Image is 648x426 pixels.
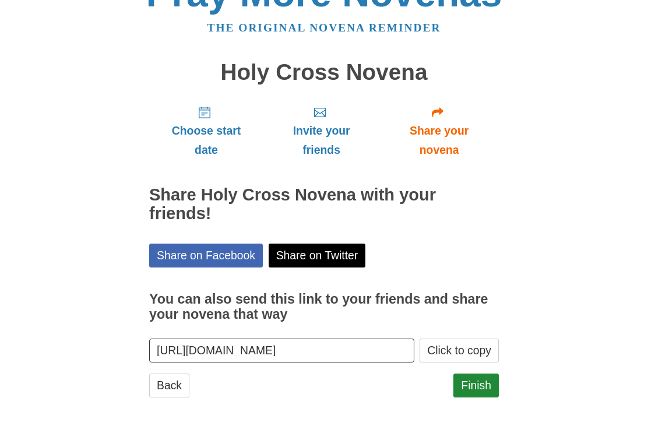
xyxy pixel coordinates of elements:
[149,374,189,397] a: Back
[269,244,366,267] a: Share on Twitter
[161,121,252,160] span: Choose start date
[379,96,499,166] a: Share your novena
[420,339,499,362] button: Click to copy
[149,96,263,166] a: Choose start date
[263,96,379,166] a: Invite your friends
[149,186,499,223] h2: Share Holy Cross Novena with your friends!
[391,121,487,160] span: Share your novena
[149,60,499,85] h1: Holy Cross Novena
[453,374,499,397] a: Finish
[275,121,368,160] span: Invite your friends
[207,22,441,34] a: The original novena reminder
[149,244,263,267] a: Share on Facebook
[149,292,499,322] h3: You can also send this link to your friends and share your novena that way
